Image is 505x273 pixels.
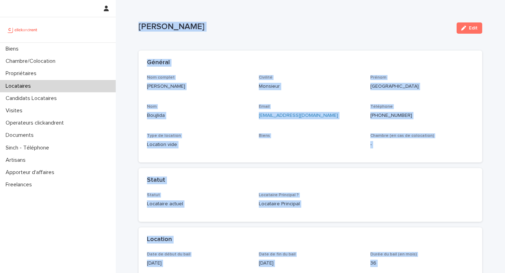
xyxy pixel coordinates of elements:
p: Operateurs clickandrent [3,120,69,126]
span: Type de location [147,134,181,138]
span: Date de fin du bail [259,252,296,257]
p: Locataires [3,83,36,89]
p: - [370,141,474,148]
p: [PHONE_NUMBER] [370,112,474,119]
p: Freelances [3,181,38,188]
p: Chambre/Colocation [3,58,61,65]
a: [EMAIL_ADDRESS][DOMAIN_NAME] [259,113,338,118]
span: Statut [147,193,160,197]
p: Boujlida [147,112,250,119]
span: Nom complet [147,75,175,80]
h2: Statut [147,177,165,184]
p: Artisans [3,157,31,164]
span: Téléphone [370,105,393,109]
span: Date de début du bail [147,252,190,257]
p: Locataire actuel [147,200,250,208]
p: Propriétaires [3,70,42,77]
p: Visites [3,107,28,114]
h2: Location [147,236,172,244]
p: [DATE] [147,260,250,267]
span: Prénom [370,75,386,80]
span: Chambre (en cas de colocation) [370,134,434,138]
p: [PERSON_NAME] [147,83,250,90]
p: [PERSON_NAME] [139,22,451,32]
p: Candidats Locataires [3,95,62,102]
img: UCB0brd3T0yccxBKYDjQ [6,23,40,37]
span: Civilité [259,75,272,80]
span: Biens [259,134,270,138]
p: Documents [3,132,39,139]
span: Locataire Principal ? [259,193,299,197]
span: Durée du bail (en mois) [370,252,417,257]
p: [DATE] [259,260,362,267]
span: Edit [469,26,478,31]
button: Edit [457,22,482,34]
p: Sinch - Téléphone [3,145,55,151]
p: [GEOGRAPHIC_DATA] [370,83,474,90]
p: Biens [3,46,24,52]
p: Location vide [147,141,250,148]
span: Email [259,105,270,109]
span: Nom [147,105,157,109]
p: Apporteur d'affaires [3,169,60,176]
p: 36 [370,260,474,267]
h2: Général [147,59,170,67]
p: Locataire Principal [259,200,362,208]
p: Monsieur [259,83,362,90]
